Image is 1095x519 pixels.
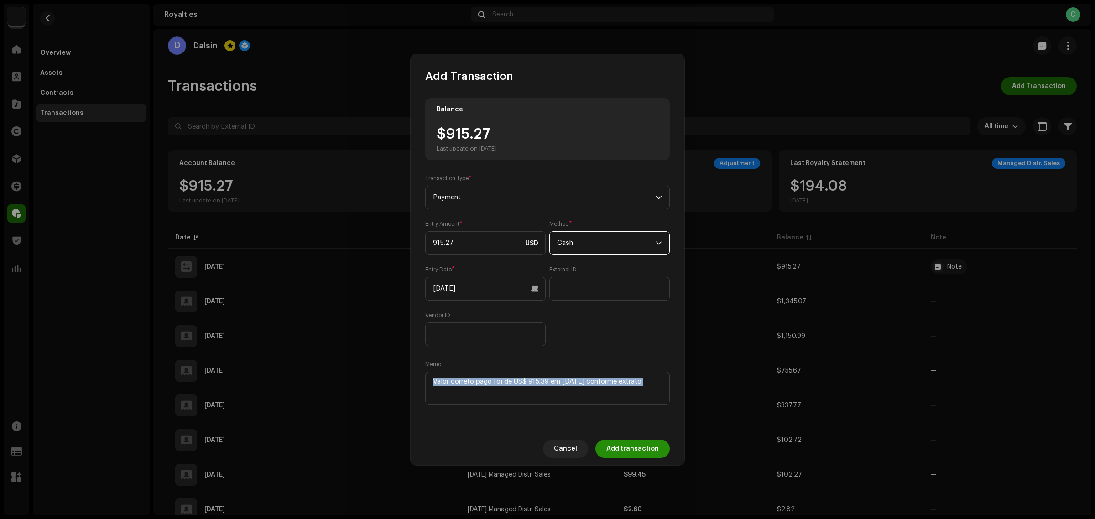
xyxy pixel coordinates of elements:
label: External ID [549,266,577,273]
div: dropdown trigger [656,232,662,254]
button: Add transaction [595,440,670,458]
label: Transaction Type [425,175,472,182]
label: Vendor ID [425,311,450,319]
span: USD [525,240,538,247]
span: Add transaction [606,440,659,458]
span: Add Transaction [425,69,513,83]
label: Method [549,220,572,228]
div: dropdown trigger [656,186,662,209]
label: Entry Amount [425,220,463,228]
span: Cash [557,232,656,254]
label: Entry Date [425,266,455,273]
div: Balance [437,106,463,113]
div: Last update on [DATE] [437,145,497,152]
span: Cancel [554,440,577,458]
label: Memo [425,361,441,368]
span: Payment [433,186,656,209]
button: Cancel [543,440,588,458]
